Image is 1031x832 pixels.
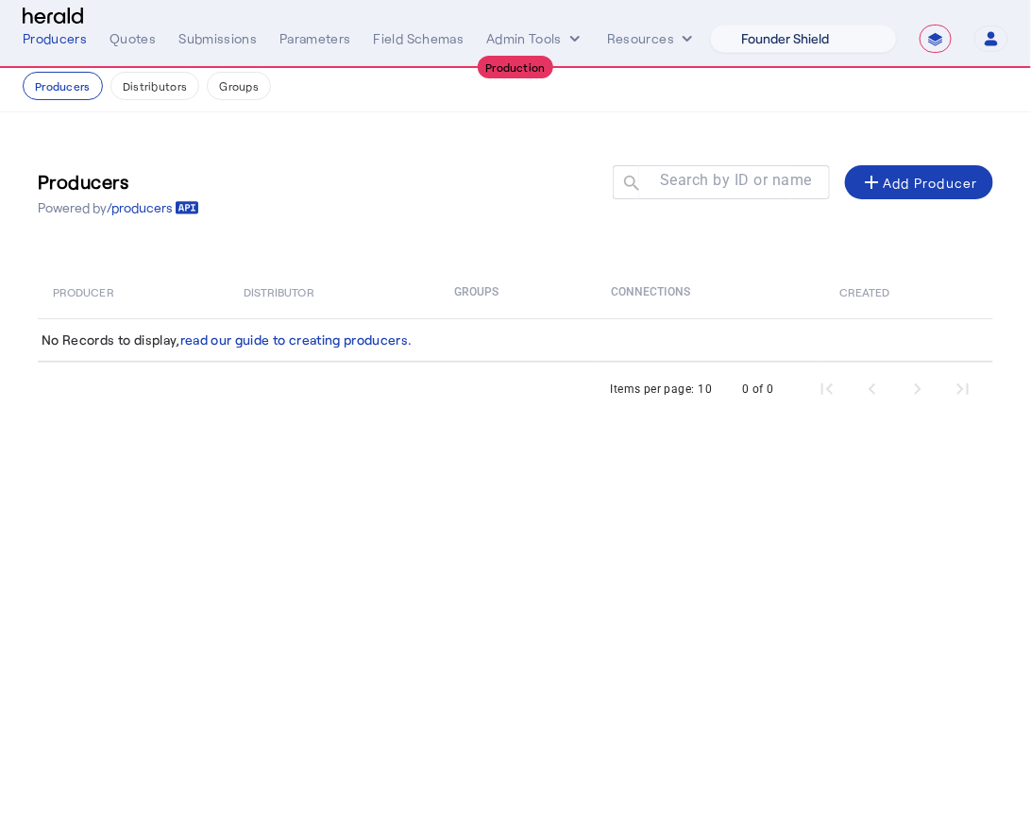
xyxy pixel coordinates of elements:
[743,380,774,399] div: 0 of 0
[660,172,812,190] mat-label: Search by ID or name
[596,265,824,318] th: Connections
[180,331,413,348] a: read our guide to creating producers.
[845,165,993,199] button: Add Producer
[110,72,200,100] button: Distributors
[860,171,883,194] mat-icon: add
[699,380,713,399] div: 10
[38,168,199,195] h3: Producers
[228,265,439,318] th: Distributor
[611,380,695,399] div: Items per page:
[23,29,87,48] div: Producers
[23,8,83,25] img: Herald Logo
[23,72,103,100] button: Producers
[178,29,257,48] div: Submissions
[486,29,584,48] button: internal dropdown menu
[110,29,156,48] div: Quotes
[478,56,553,78] div: Production
[860,171,978,194] div: Add Producer
[207,72,271,100] button: Groups
[107,198,199,217] a: /producers
[374,29,465,48] div: Field Schemas
[38,318,993,362] td: No Records to display,
[613,173,645,196] mat-icon: search
[38,265,228,318] th: Producer
[279,29,351,48] div: Parameters
[38,198,199,217] p: Powered by
[607,29,697,48] button: Resources dropdown menu
[824,265,993,318] th: Created
[439,265,596,318] th: Groups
